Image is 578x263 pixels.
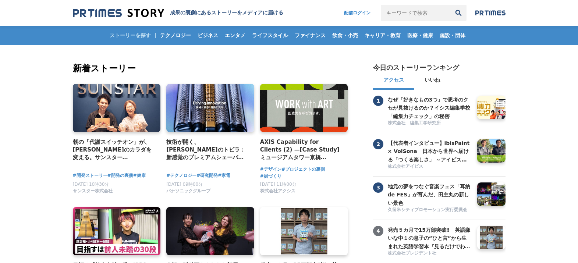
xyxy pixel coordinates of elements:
[388,250,472,257] a: 株式会社プレジデント社
[166,190,210,195] a: パナソニックグループ
[388,120,441,126] span: 株式会社 編集工学研究所
[329,26,361,45] a: 飲食・小売
[260,138,342,162] a: AXIS Capability for Clients (2) —[Case Study] ミュージアムタワー京橋 「WORK with ART」
[373,139,383,149] span: 2
[388,120,472,127] a: 株式会社 編集工学研究所
[157,32,194,39] span: テクノロジー
[133,172,146,179] a: #健康
[373,72,414,90] button: アクセス
[292,26,329,45] a: ファイナンス
[73,188,113,194] span: サンスター株式会社
[249,32,291,39] span: ライフスタイル
[260,182,297,187] span: [DATE] 11時00分
[73,8,283,18] a: 成果の裏側にあるストーリーをメディアに届ける 成果の裏側にあるストーリーをメディアに届ける
[437,32,468,39] span: 施設・団体
[450,5,467,21] button: 検索
[166,182,203,187] span: [DATE] 09時00分
[404,26,436,45] a: 医療・健康
[388,226,472,249] a: 発売５カ月で15万部突破‼ 英語嫌いな中１の息子の“ひと言”から生まれた英語学習本『見るだけでわかる‼ 英語ピクト図鑑』異例ヒットの要因
[388,139,472,164] h3: 【代表者インタビュー】ibisPaint × VoiSona 日本から世界へ届ける「つくる楽しさ」 ～アイビスがテクノスピーチと挑戦する、新しい創作文化の形成～
[404,32,436,39] span: 医療・健康
[388,207,467,213] span: 久留米シティプロモーション実行委員会
[195,26,221,45] a: ビジネス
[166,188,210,194] span: パナソニックグループ
[475,10,506,16] img: prtimes
[73,172,107,179] a: #開発ストーリー
[362,32,404,39] span: キャリア・教育
[73,62,350,75] h2: 新着ストーリー
[73,138,155,162] a: 朝の「代謝スイッチオン」が、[PERSON_NAME]のカラダを変える。サンスター「[GEOGRAPHIC_DATA]」から生まれた、新しい健康飲料の開発舞台裏
[388,250,436,256] span: 株式会社プレジデント社
[249,26,291,45] a: ライフスタイル
[218,172,230,179] a: #家電
[196,172,218,179] a: #研究開発
[222,32,248,39] span: エンタメ
[260,173,281,180] a: #街づくり
[166,138,248,162] a: 技術が開く、[PERSON_NAME]のトビラ：新感覚のプレミアムシェーバー「ラムダッシュ パームイン」
[73,8,164,18] img: 成果の裏側にあるストーリーをメディアに届ける
[222,26,248,45] a: エンタメ
[373,96,383,106] span: 1
[107,172,133,179] a: #開発の裏側
[437,26,468,45] a: 施設・団体
[388,182,472,207] h3: 地元の夢をつなぐ音楽フェス「耳納 de FES」が育んだ、田主丸の新しい景色
[260,190,295,195] a: 株式会社アクシス
[388,163,423,170] span: 株式会社アイビス
[373,226,383,236] span: 4
[388,96,472,120] h3: なぜ「好きなもの3つ」で思考のクセが見抜けるのか？イシス編集学校「編集力チェック」の秘密
[388,96,472,119] a: なぜ「好きなもの3つ」で思考のクセが見抜けるのか？イシス編集学校「編集力チェック」の秘密
[73,182,109,187] span: [DATE] 10時30分
[157,26,194,45] a: テクノロジー
[388,182,472,206] a: 地元の夢をつなぐ音楽フェス「耳納 de FES」が育んだ、田主丸の新しい景色
[388,207,472,214] a: 久留米シティプロモーション実行委員会
[373,182,383,193] span: 3
[170,10,283,16] h1: 成果の裏側にあるストーリーをメディアに届ける
[195,32,221,39] span: ビジネス
[73,190,113,195] a: サンスター株式会社
[260,166,281,173] a: #デザイン
[381,5,450,21] input: キーワードで検索
[329,32,361,39] span: 飲食・小売
[414,72,450,90] button: いいね
[337,5,378,21] a: 配信ログイン
[260,188,295,194] span: 株式会社アクシス
[166,172,196,179] a: #テクノロジー
[281,166,325,173] a: #プロジェクトの裏側
[373,63,459,72] h2: 今日のストーリーランキング
[388,163,472,170] a: 株式会社アイビス
[388,139,472,163] a: 【代表者インタビュー】ibisPaint × VoiSona 日本から世界へ届ける「つくる楽しさ」 ～アイビスがテクノスピーチと挑戦する、新しい創作文化の形成～
[362,26,404,45] a: キャリア・教育
[388,226,472,250] h3: 発売５カ月で15万部突破‼ 英語嫌いな中１の息子の“ひと言”から生まれた英語学習本『見るだけでわかる‼ 英語ピクト図鑑』異例ヒットの要因
[292,32,329,39] span: ファイナンス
